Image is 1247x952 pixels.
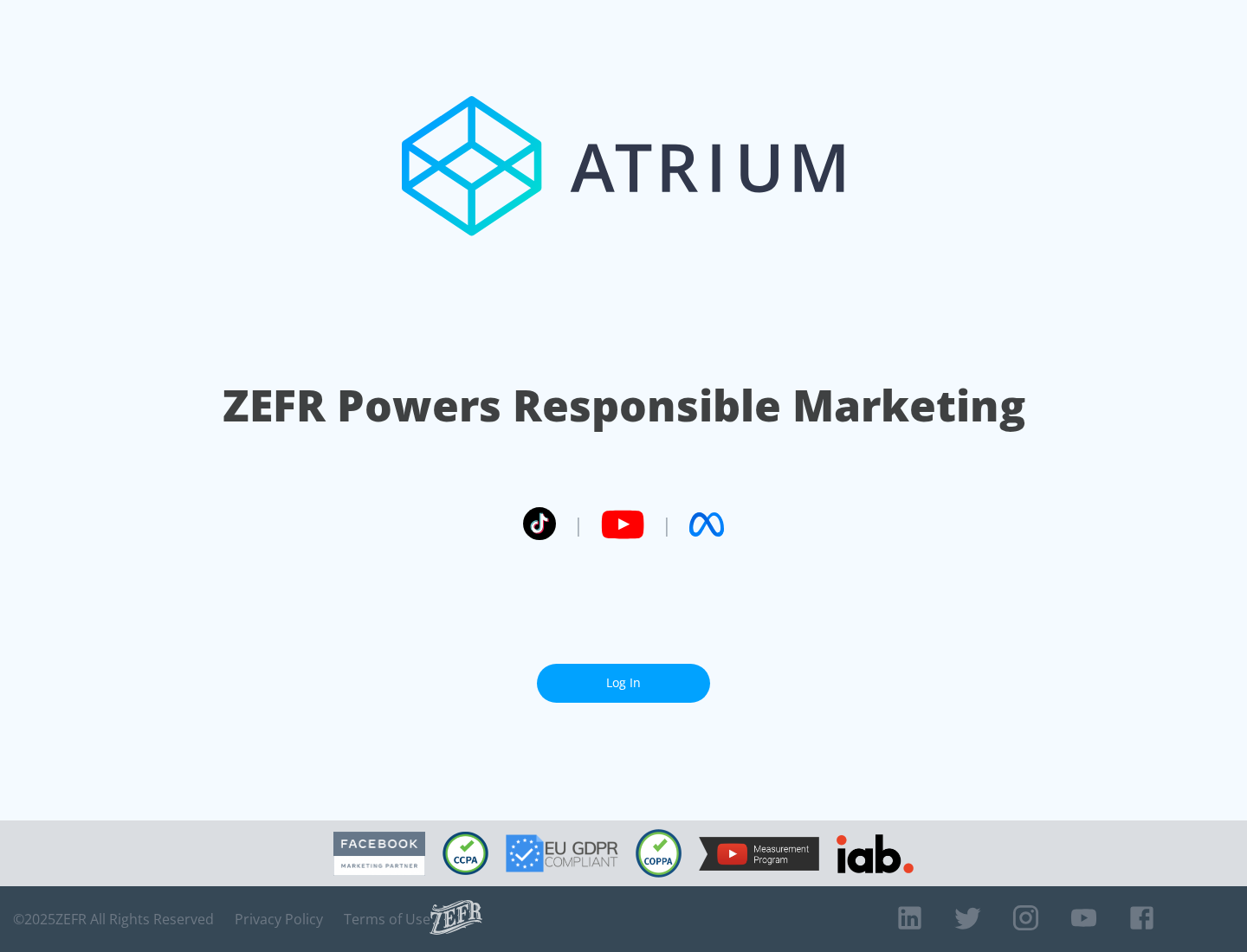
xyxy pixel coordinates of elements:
img: Facebook Marketing Partner [333,832,425,876]
a: Terms of Use [344,910,430,928]
img: YouTube Measurement Program [699,837,819,871]
span: | [573,511,584,537]
img: GDPR Compliant [506,834,618,872]
img: COPPA Compliant [636,829,682,878]
img: IAB [837,834,914,873]
a: Log In [537,664,710,703]
h1: ZEFR Powers Responsible Marketing [223,376,1025,435]
span: © 2025 ZEFR All Rights Reserved [13,910,214,928]
img: CCPA Compliant [443,832,488,875]
a: Privacy Policy [235,910,323,928]
span: | [662,511,672,537]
